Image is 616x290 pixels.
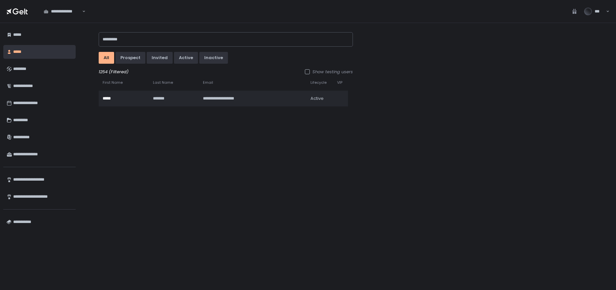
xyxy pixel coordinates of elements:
div: active [179,55,193,61]
div: All [104,55,109,61]
button: All [99,52,114,64]
span: Email [203,80,213,85]
button: active [174,52,198,64]
span: First Name [103,80,123,85]
div: Search for option [39,4,86,19]
button: inactive [199,52,228,64]
span: VIP [337,80,342,85]
div: prospect [120,55,140,61]
div: inactive [204,55,223,61]
span: active [310,96,324,101]
input: Search for option [81,8,82,15]
span: Last Name [153,80,173,85]
div: invited [152,55,168,61]
span: Lifecycle [310,80,327,85]
button: prospect [115,52,145,64]
button: invited [147,52,173,64]
div: 1254 (Filtered) [99,69,353,75]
